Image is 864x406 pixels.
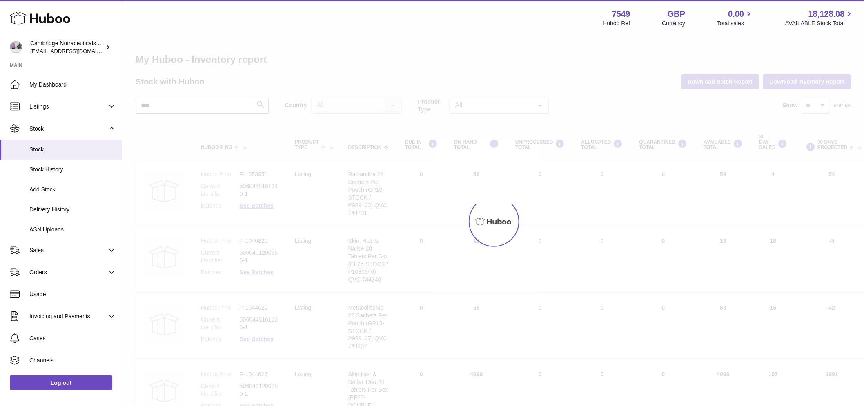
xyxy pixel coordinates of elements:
[29,186,116,193] span: Add Stock
[662,20,686,27] div: Currency
[612,9,630,20] strong: 7549
[728,9,744,20] span: 0.00
[603,20,630,27] div: Huboo Ref
[29,313,107,320] span: Invoicing and Payments
[29,246,107,254] span: Sales
[30,48,120,54] span: [EMAIL_ADDRESS][DOMAIN_NAME]
[785,20,854,27] span: AVAILABLE Stock Total
[29,125,107,133] span: Stock
[29,226,116,233] span: ASN Uploads
[785,9,854,27] a: 18,128.08 AVAILABLE Stock Total
[10,41,22,53] img: qvc@camnutra.com
[717,20,753,27] span: Total sales
[29,335,116,342] span: Cases
[29,103,107,111] span: Listings
[29,166,116,173] span: Stock History
[30,40,104,55] div: Cambridge Nutraceuticals Ltd
[808,9,845,20] span: 18,128.08
[29,291,116,298] span: Usage
[29,206,116,213] span: Delivery History
[29,268,107,276] span: Orders
[10,375,112,390] a: Log out
[668,9,685,20] strong: GBP
[29,146,116,153] span: Stock
[717,9,753,27] a: 0.00 Total sales
[29,81,116,89] span: My Dashboard
[29,357,116,364] span: Channels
